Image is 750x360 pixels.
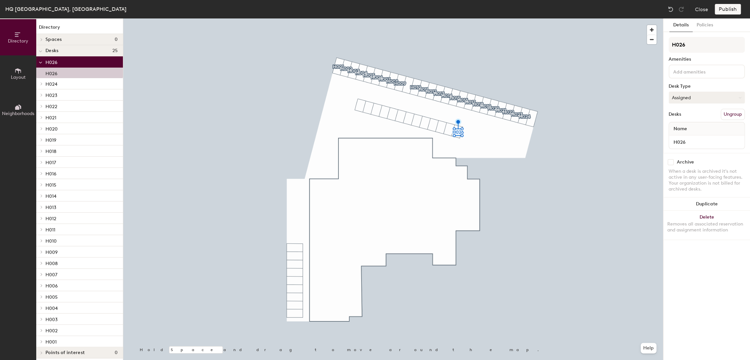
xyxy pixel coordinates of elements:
span: 0 [115,350,118,355]
span: 25 [112,48,118,53]
span: H002 [45,328,58,334]
span: Desks [45,48,58,53]
button: Details [669,18,693,32]
button: Policies [693,18,717,32]
button: Close [695,4,708,15]
img: Redo [678,6,684,13]
span: H011 [45,227,55,233]
span: H017 [45,160,56,165]
div: Amenities [669,57,745,62]
span: H022 [45,104,57,109]
span: Neighborhoods [2,111,34,116]
div: Desks [669,112,681,117]
img: Undo [667,6,674,13]
button: Help [641,343,656,353]
span: 0 [115,37,118,42]
div: Removes all associated reservation and assignment information [667,221,746,233]
span: H003 [45,317,58,322]
h1: Directory [36,24,123,34]
span: H019 [45,137,56,143]
span: H015 [45,182,56,188]
span: H005 [45,294,58,300]
span: H001 [45,339,57,345]
button: DeleteRemoves all associated reservation and assignment information [663,211,750,240]
span: H010 [45,238,57,244]
p: H026 [45,69,57,76]
span: H006 [45,283,58,289]
span: H024 [45,81,57,87]
span: H021 [45,115,56,121]
span: H008 [45,261,58,266]
span: Layout [11,75,26,80]
span: Points of interest [45,350,85,355]
span: H016 [45,171,56,177]
span: H013 [45,205,56,210]
input: Add amenities [672,67,731,75]
span: Directory [8,38,28,44]
span: H018 [45,149,56,154]
span: H009 [45,250,58,255]
button: Duplicate [663,197,750,211]
button: Ungroup [721,109,745,120]
div: HQ [GEOGRAPHIC_DATA], [GEOGRAPHIC_DATA] [5,5,127,13]
span: Name [670,123,690,135]
span: H007 [45,272,57,278]
input: Unnamed desk [670,137,743,147]
span: Spaces [45,37,62,42]
div: Archive [677,160,694,165]
span: H012 [45,216,56,222]
span: H014 [45,194,56,199]
span: H020 [45,126,58,132]
div: Desk Type [669,84,745,89]
span: H026 [45,60,57,65]
span: H023 [45,93,57,98]
div: When a desk is archived it's not active in any user-facing features. Your organization is not bil... [669,168,745,192]
button: Assigned [669,92,745,104]
span: H004 [45,306,58,311]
